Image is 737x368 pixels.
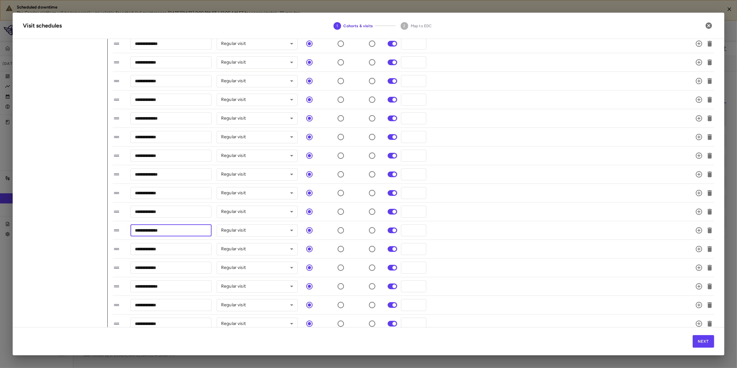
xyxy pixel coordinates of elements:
[217,187,298,199] div: Regular visit
[217,56,298,69] div: Regular visit
[217,168,298,181] div: Regular visit
[217,262,298,274] div: Regular visit
[217,112,298,125] div: Regular visit
[217,299,298,311] div: Regular visit
[693,335,714,348] button: Next
[217,243,298,255] div: Regular visit
[217,280,298,293] div: Regular visit
[217,131,298,143] div: Regular visit
[217,150,298,162] div: Regular visit
[217,38,298,50] div: Regular visit
[217,318,298,330] div: Regular visit
[336,24,338,28] text: 1
[23,22,62,30] div: Visit schedules
[217,75,298,87] div: Regular visit
[217,224,298,237] div: Regular visit
[344,23,373,29] span: Cohorts & visits
[217,94,298,106] div: Regular visit
[217,206,298,218] div: Regular visit
[328,15,378,37] button: Cohorts & visits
